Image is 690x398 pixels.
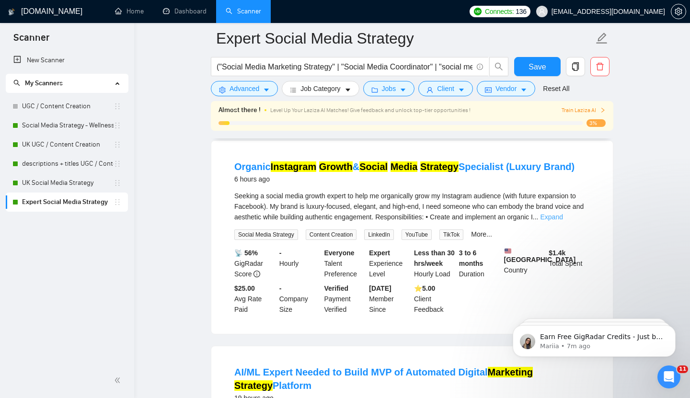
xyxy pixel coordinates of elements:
[6,135,128,154] li: UK UGC / Content Creation
[364,229,393,240] span: LinkedIn
[22,154,114,173] a: descriptions + titles UGC / Content Creation
[485,86,492,93] span: idcard
[290,86,297,93] span: bars
[114,375,124,385] span: double-left
[586,119,606,127] span: 3%
[6,31,57,51] span: Scanner
[324,284,349,292] b: Verified
[490,62,508,71] span: search
[277,283,322,315] div: Company Size
[412,248,457,279] div: Hourly Load
[671,8,686,15] span: setting
[514,57,561,76] button: Save
[217,61,472,73] input: Search Freelance Jobs...
[13,80,20,86] span: search
[502,248,547,279] div: Country
[520,86,527,93] span: caret-down
[114,141,121,148] span: holder
[22,116,114,135] a: Social Media Strategy - Wellness Focus
[115,7,144,15] a: homeHome
[279,284,282,292] b: -
[457,248,502,279] div: Duration
[22,193,114,212] a: Expert Social Media Strategy
[547,248,592,279] div: Total Spent
[306,229,357,240] span: Content Creation
[114,160,121,168] span: holder
[218,105,261,115] span: Almost there !
[414,284,435,292] b: ⭐️ 5.00
[437,83,454,94] span: Client
[219,86,226,93] span: setting
[412,283,457,315] div: Client Feedback
[459,249,483,267] b: 3 to 6 months
[540,213,563,221] a: Expand
[6,193,128,212] li: Expert Social Media Strategy
[211,81,278,96] button: settingAdvancedcaret-down
[114,102,121,110] span: holder
[324,249,355,257] b: Everyone
[504,248,576,263] b: [GEOGRAPHIC_DATA]
[474,8,482,15] img: upwork-logo.png
[234,192,584,221] span: Seeking a social media growth expert to help me organically grow my Instagram audience (with futu...
[458,86,465,93] span: caret-down
[277,248,322,279] div: Hourly
[263,86,270,93] span: caret-down
[677,365,688,373] span: 11
[495,83,517,94] span: Vendor
[319,161,353,172] mark: Growth
[489,57,508,76] button: search
[8,4,15,20] img: logo
[477,64,483,70] span: info-circle
[549,249,565,257] b: $ 1.4k
[671,8,686,15] a: setting
[471,230,492,238] a: More...
[566,62,585,71] span: copy
[505,248,511,254] img: 🇺🇸
[6,154,128,173] li: descriptions + titles UGC / Content Creation
[498,305,690,372] iframe: Intercom notifications message
[516,6,526,17] span: 136
[543,83,569,94] a: Reset All
[13,51,120,70] a: New Scanner
[226,7,261,15] a: searchScanner
[367,283,412,315] div: Member Since
[234,380,273,391] mark: Strategy
[163,7,207,15] a: dashboardDashboard
[671,4,686,19] button: setting
[22,173,114,193] a: UK Social Media Strategy
[300,83,340,94] span: Job Category
[234,191,590,222] div: Seeking a social media growth expert to help me organically grow my Instagram audience (with futu...
[439,229,463,240] span: TikTok
[230,83,259,94] span: Advanced
[529,61,546,73] span: Save
[566,57,585,76] button: copy
[414,249,455,267] b: Less than 30 hrs/week
[420,161,459,172] mark: Strategy
[485,6,514,17] span: Connects:
[322,283,368,315] div: Payment Verified
[371,86,378,93] span: folder
[418,81,473,96] button: userClientcaret-down
[25,79,63,87] span: My Scanners
[6,116,128,135] li: Social Media Strategy - Wellness Focus
[234,284,255,292] b: $25.00
[234,173,575,185] div: 6 hours ago
[232,283,277,315] div: Avg Rate Paid
[562,106,606,115] button: Train Laziza AI
[234,249,258,257] b: 📡 56%
[402,229,432,240] span: YouTube
[271,161,317,172] mark: Instagram
[13,79,63,87] span: My Scanners
[391,161,418,172] mark: Media
[345,86,351,93] span: caret-down
[216,26,594,50] input: Scanner name...
[477,81,535,96] button: idcardVendorcaret-down
[232,248,277,279] div: GigRadar Score
[367,248,412,279] div: Experience Level
[234,367,533,391] a: AI/ML Expert Needed to Build MVP of Automated DigitalMarketing StrategyPlatform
